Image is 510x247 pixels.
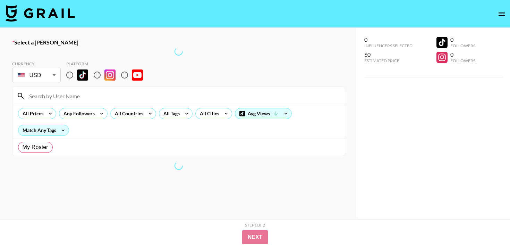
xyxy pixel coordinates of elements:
[14,69,59,81] div: USD
[245,222,265,228] div: Step 1 of 2
[12,61,61,66] div: Currency
[25,90,341,101] input: Search by User Name
[364,51,413,58] div: $0
[18,125,69,135] div: Match Any Tags
[77,69,88,81] img: TikTok
[450,36,475,43] div: 0
[111,108,145,119] div: All Countries
[18,108,45,119] div: All Prices
[132,69,143,81] img: YouTube
[196,108,221,119] div: All Cities
[159,108,181,119] div: All Tags
[450,43,475,48] div: Followers
[242,230,268,244] button: Next
[59,108,96,119] div: Any Followers
[6,5,75,22] img: Grail Talent
[364,58,413,63] div: Estimated Price
[175,162,183,170] span: Refreshing exchangeRatesNew, lists, bookers, clients, countries, tags, cities, talent, talent, ta...
[450,51,475,58] div: 0
[175,47,183,56] span: Refreshing exchangeRatesNew, lists, bookers, clients, countries, tags, cities, talent, talent, ta...
[364,36,413,43] div: 0
[23,143,48,151] span: My Roster
[495,7,509,21] button: open drawer
[364,43,413,48] div: Influencers Selected
[66,61,148,66] div: Platform
[235,108,291,119] div: Avg Views
[12,39,345,46] label: Select a [PERSON_NAME]
[104,69,116,81] img: Instagram
[450,58,475,63] div: Followers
